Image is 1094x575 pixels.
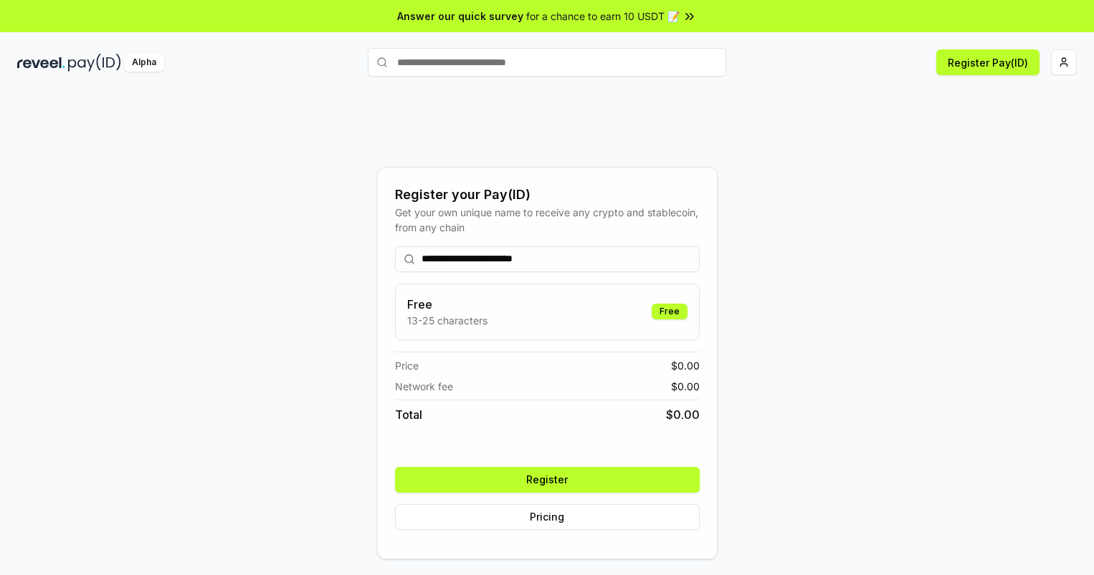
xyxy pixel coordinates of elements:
[68,54,121,72] img: pay_id
[671,358,700,373] span: $ 0.00
[395,205,700,235] div: Get your own unique name to receive any crypto and stablecoin, from any chain
[17,54,65,72] img: reveel_dark
[671,379,700,394] span: $ 0.00
[124,54,164,72] div: Alpha
[666,406,700,423] span: $ 0.00
[395,358,419,373] span: Price
[395,467,700,493] button: Register
[395,504,700,530] button: Pricing
[395,406,422,423] span: Total
[407,313,487,328] p: 13-25 characters
[395,185,700,205] div: Register your Pay(ID)
[395,379,453,394] span: Network fee
[936,49,1040,75] button: Register Pay(ID)
[652,304,688,319] div: Free
[526,9,680,24] span: for a chance to earn 10 USDT 📝
[397,9,523,24] span: Answer our quick survey
[407,296,487,313] h3: Free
